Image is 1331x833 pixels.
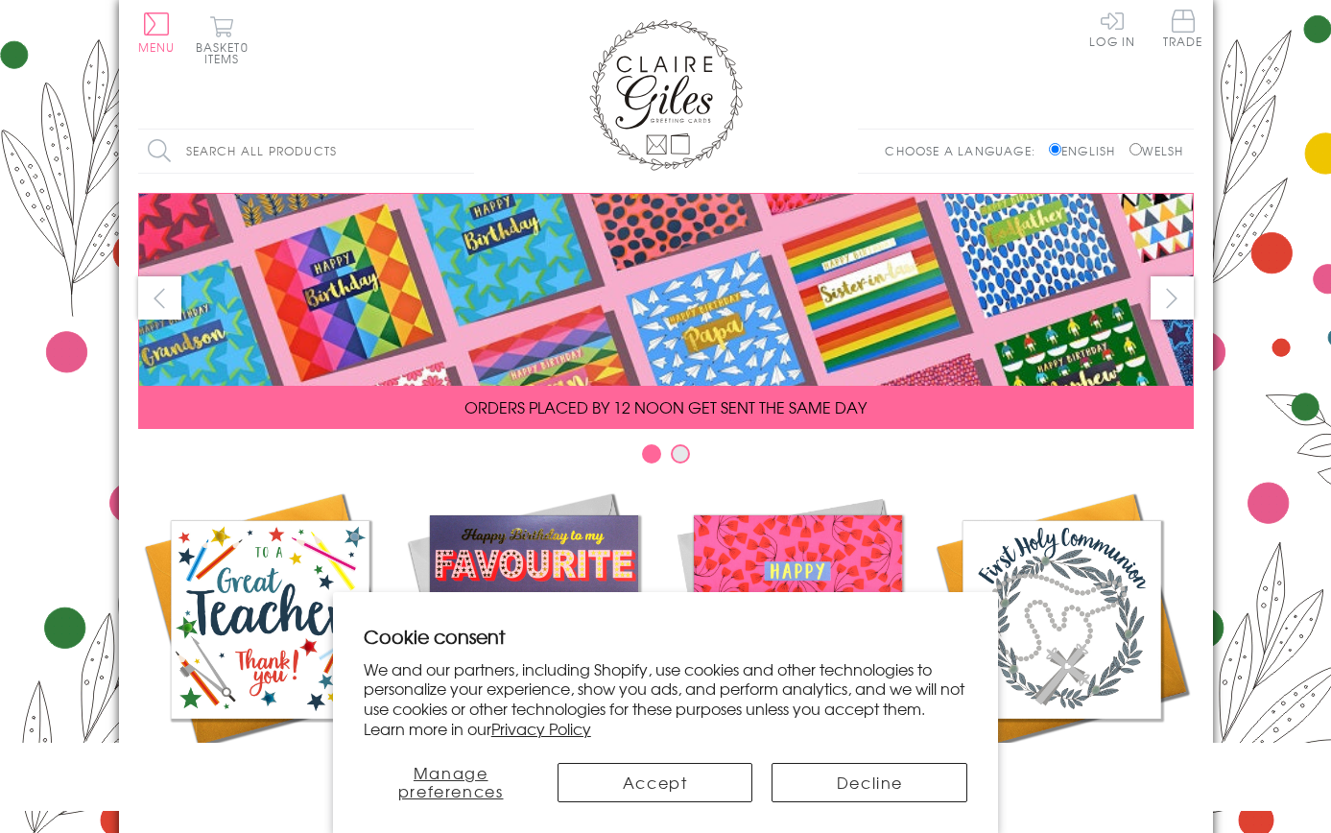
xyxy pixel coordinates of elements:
a: Log In [1089,10,1135,47]
a: Academic [138,488,402,789]
p: We and our partners, including Shopify, use cookies and other technologies to personalize your ex... [364,659,968,739]
button: Accept [558,763,753,802]
div: Carousel Pagination [138,443,1194,473]
a: Trade [1163,10,1203,51]
span: ORDERS PLACED BY 12 NOON GET SENT THE SAME DAY [464,395,867,418]
input: English [1049,143,1061,155]
button: Basket0 items [196,15,249,64]
label: English [1049,142,1125,159]
span: Manage preferences [398,761,504,802]
a: Privacy Policy [491,717,591,740]
a: Communion and Confirmation [930,488,1194,812]
button: next [1151,276,1194,320]
input: Welsh [1129,143,1142,155]
button: Manage preferences [364,763,538,802]
button: Decline [772,763,967,802]
label: Welsh [1129,142,1184,159]
p: Choose a language: [885,142,1045,159]
span: Menu [138,38,176,56]
h2: Cookie consent [364,623,968,650]
a: New Releases [402,488,666,789]
img: Claire Giles Greetings Cards [589,19,743,171]
button: prev [138,276,181,320]
button: Menu [138,12,176,53]
span: Trade [1163,10,1203,47]
a: Birthdays [666,488,930,789]
input: Search [455,130,474,173]
span: 0 items [204,38,249,67]
input: Search all products [138,130,474,173]
button: Carousel Page 1 (Current Slide) [642,444,661,464]
button: Carousel Page 2 [671,444,690,464]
